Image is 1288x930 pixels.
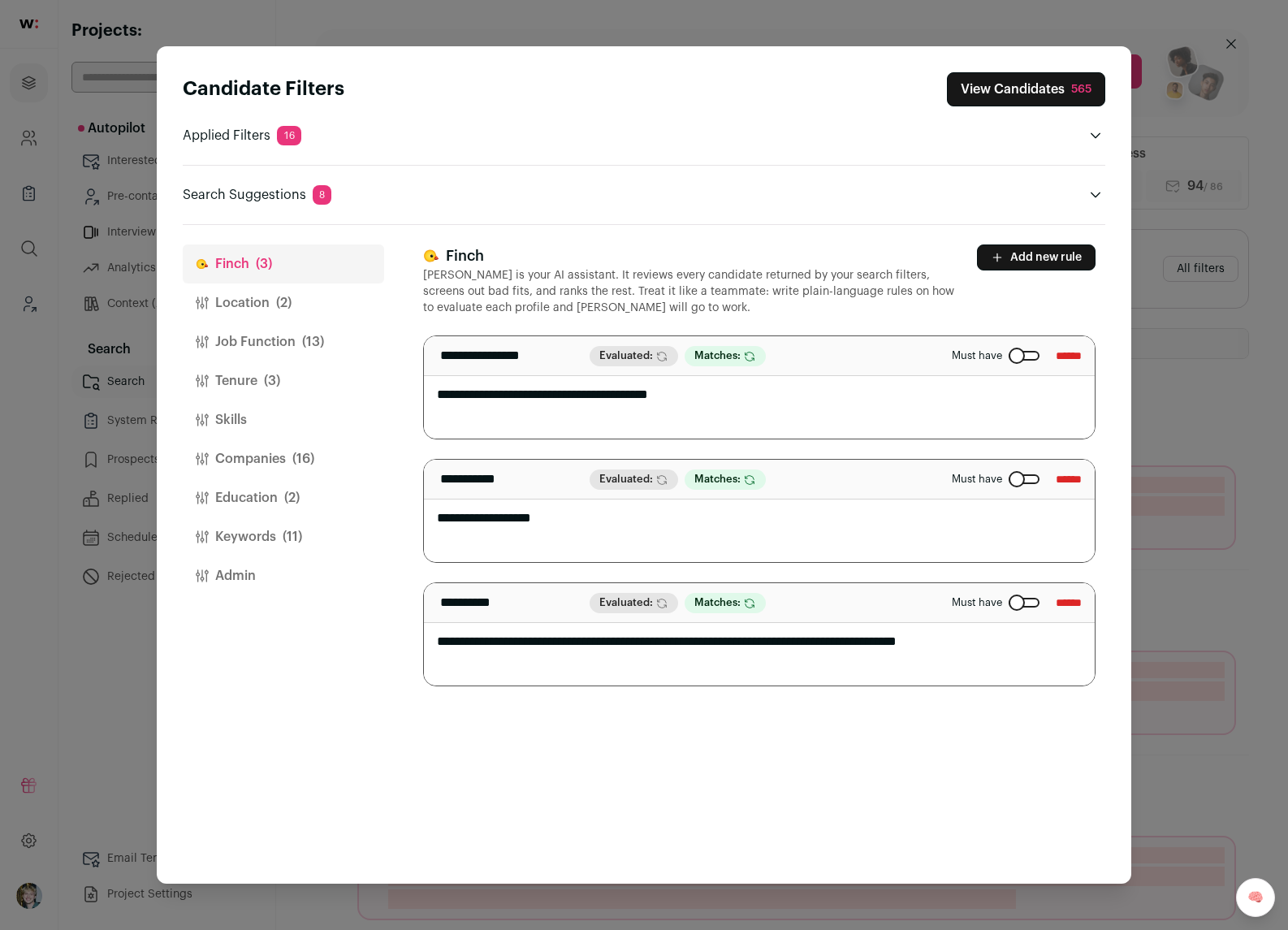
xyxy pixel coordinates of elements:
[276,293,292,313] span: (2)
[952,349,1002,362] span: Must have
[1086,126,1105,145] button: Open applied filters
[313,185,331,205] span: 8
[183,185,331,205] p: Search Suggestions
[264,371,280,391] span: (3)
[685,469,766,490] span: Matches:
[256,254,272,274] span: (3)
[183,244,384,283] button: Finch(3)
[947,72,1105,106] button: Close search preferences
[952,473,1002,486] span: Must have
[423,244,957,267] h3: Finch
[1071,81,1091,97] div: 565
[183,126,301,145] p: Applied Filters
[183,322,384,361] button: Job Function(13)
[183,517,384,556] button: Keywords(11)
[284,488,300,508] span: (2)
[302,332,324,352] span: (13)
[685,346,766,366] span: Matches:
[183,80,344,99] strong: Candidate Filters
[277,126,301,145] span: 16
[590,346,678,366] span: Evaluated:
[292,449,314,469] span: (16)
[590,593,678,613] span: Evaluated:
[952,596,1002,609] span: Must have
[977,244,1096,270] button: Add new rule
[183,283,384,322] button: Location(2)
[590,469,678,490] span: Evaluated:
[183,400,384,439] button: Skills
[423,267,957,316] p: [PERSON_NAME] is your AI assistant. It reviews every candidate returned by your search filters, s...
[183,556,384,595] button: Admin
[1236,878,1275,917] a: 🧠
[283,527,302,547] span: (11)
[685,593,766,613] span: Matches:
[183,478,384,517] button: Education(2)
[183,361,384,400] button: Tenure(3)
[183,439,384,478] button: Companies(16)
